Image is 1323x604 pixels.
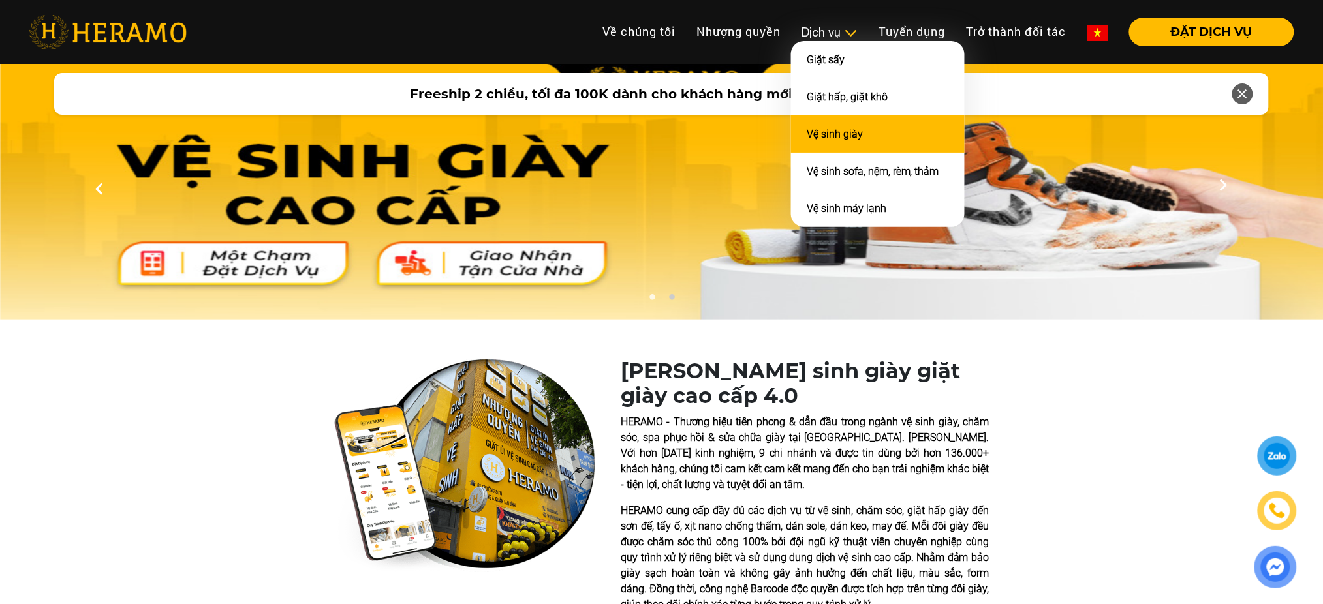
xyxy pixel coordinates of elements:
span: Freeship 2 chiều, tối đa 100K dành cho khách hàng mới [411,84,793,104]
a: ĐẶT DỊCH VỤ [1119,26,1294,38]
img: heramo-quality-banner [334,359,595,573]
a: Giặt sấy [807,53,845,66]
a: Về chúng tôi [592,18,686,46]
img: heramo-logo.png [29,15,187,49]
button: ĐẶT DỊCH VỤ [1129,18,1294,46]
div: Dịch vụ [802,23,858,41]
a: Giặt hấp, giặt khô [807,91,888,103]
a: Nhượng quyền [686,18,791,46]
a: phone-icon [1260,493,1295,528]
a: Trở thành đối tác [956,18,1077,46]
button: 2 [665,294,678,307]
p: HERAMO - Thương hiệu tiên phong & dẫn đầu trong ngành vệ sinh giày, chăm sóc, spa phục hồi & sửa ... [621,414,989,492]
img: subToggleIcon [844,27,858,40]
h1: [PERSON_NAME] sinh giày giặt giày cao cấp 4.0 [621,359,989,409]
a: Tuyển dụng [868,18,956,46]
a: Vệ sinh giày [807,128,863,140]
img: vn-flag.png [1087,25,1108,41]
a: Vệ sinh sofa, nệm, rèm, thảm [807,165,939,177]
a: Vệ sinh máy lạnh [807,202,886,215]
button: 1 [646,294,659,307]
img: phone-icon [1269,503,1285,519]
